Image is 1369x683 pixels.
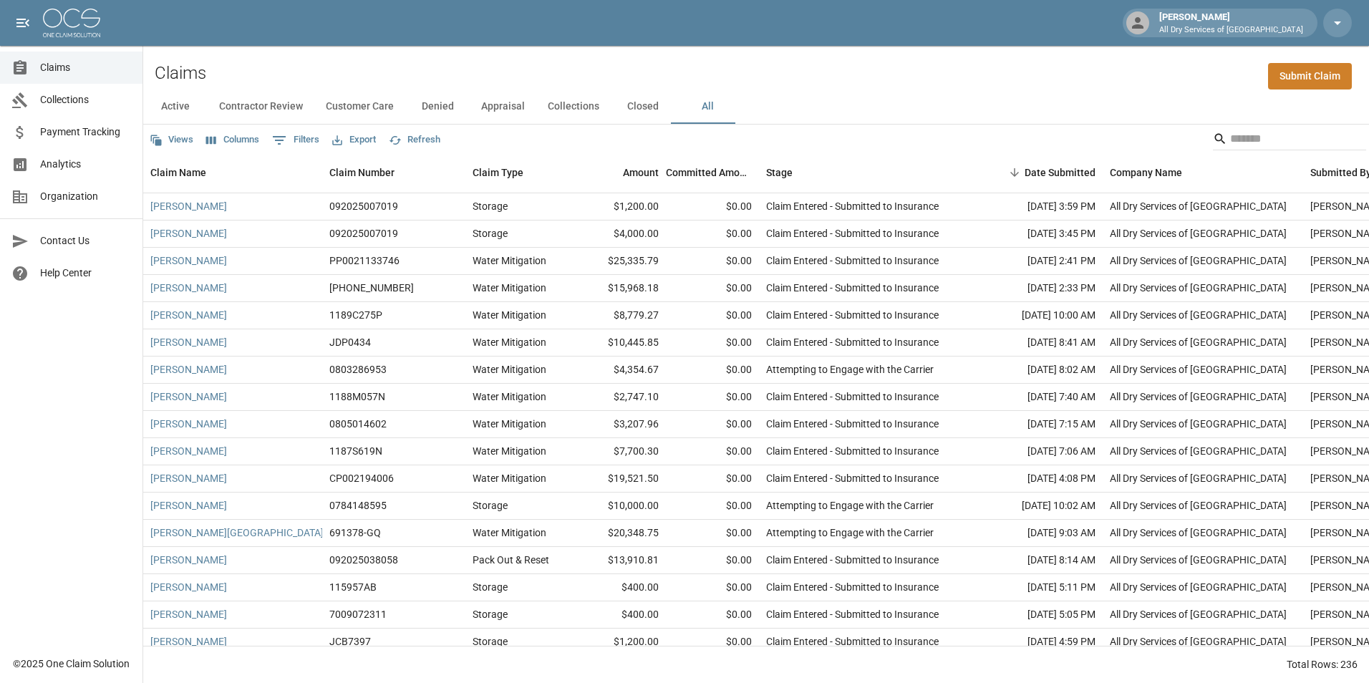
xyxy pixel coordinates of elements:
[974,520,1103,547] div: [DATE] 9:03 AM
[573,221,666,248] div: $4,000.00
[150,417,227,431] a: [PERSON_NAME]
[666,384,759,411] div: $0.00
[473,634,508,649] div: Storage
[1110,471,1287,485] div: All Dry Services of Atlanta
[146,129,197,151] button: Views
[573,629,666,656] div: $1,200.00
[150,444,227,458] a: [PERSON_NAME]
[666,438,759,465] div: $0.00
[1110,152,1182,193] div: Company Name
[1110,498,1287,513] div: All Dry Services of Atlanta
[40,125,131,140] span: Payment Tracking
[766,226,939,241] div: Claim Entered - Submitted to Insurance
[329,335,371,349] div: JDP0434
[1110,607,1287,621] div: All Dry Services of Atlanta
[1110,308,1287,322] div: All Dry Services of Atlanta
[150,152,206,193] div: Claim Name
[974,275,1103,302] div: [DATE] 2:33 PM
[40,189,131,204] span: Organization
[473,389,546,404] div: Water Mitigation
[143,89,208,124] button: Active
[666,574,759,601] div: $0.00
[759,152,974,193] div: Stage
[573,520,666,547] div: $20,348.75
[666,547,759,574] div: $0.00
[974,465,1103,493] div: [DATE] 4:08 PM
[1103,152,1303,193] div: Company Name
[974,438,1103,465] div: [DATE] 7:06 AM
[573,438,666,465] div: $7,700.30
[573,411,666,438] div: $3,207.96
[766,199,939,213] div: Claim Entered - Submitted to Insurance
[666,629,759,656] div: $0.00
[974,493,1103,520] div: [DATE] 10:02 AM
[766,471,939,485] div: Claim Entered - Submitted to Insurance
[473,498,508,513] div: Storage
[1005,163,1025,183] button: Sort
[1110,253,1287,268] div: All Dry Services of Atlanta
[666,357,759,384] div: $0.00
[150,253,227,268] a: [PERSON_NAME]
[473,471,546,485] div: Water Mitigation
[666,193,759,221] div: $0.00
[9,9,37,37] button: open drawer
[573,302,666,329] div: $8,779.27
[329,308,382,322] div: 1189C275P
[40,157,131,172] span: Analytics
[329,634,371,649] div: JCB7397
[666,248,759,275] div: $0.00
[666,520,759,547] div: $0.00
[573,248,666,275] div: $25,335.79
[40,233,131,248] span: Contact Us
[766,389,939,404] div: Claim Entered - Submitted to Insurance
[974,411,1103,438] div: [DATE] 7:15 AM
[1110,226,1287,241] div: All Dry Services of Atlanta
[666,493,759,520] div: $0.00
[473,199,508,213] div: Storage
[329,580,377,594] div: 115957AB
[269,129,323,152] button: Show filters
[974,547,1103,574] div: [DATE] 8:14 AM
[974,357,1103,384] div: [DATE] 8:02 AM
[143,89,1369,124] div: dynamic tabs
[473,417,546,431] div: Water Mitigation
[766,253,939,268] div: Claim Entered - Submitted to Insurance
[473,444,546,458] div: Water Mitigation
[573,275,666,302] div: $15,968.18
[150,389,227,404] a: [PERSON_NAME]
[322,152,465,193] div: Claim Number
[766,444,939,458] div: Claim Entered - Submitted to Insurance
[623,152,659,193] div: Amount
[150,553,227,567] a: [PERSON_NAME]
[1110,417,1287,431] div: All Dry Services of Atlanta
[974,329,1103,357] div: [DATE] 8:41 AM
[150,634,227,649] a: [PERSON_NAME]
[974,193,1103,221] div: [DATE] 3:59 PM
[666,275,759,302] div: $0.00
[573,493,666,520] div: $10,000.00
[385,129,444,151] button: Refresh
[1110,634,1287,649] div: All Dry Services of Atlanta
[1110,553,1287,567] div: All Dry Services of Atlanta
[405,89,470,124] button: Denied
[666,221,759,248] div: $0.00
[666,302,759,329] div: $0.00
[329,152,395,193] div: Claim Number
[150,580,227,594] a: [PERSON_NAME]
[329,129,379,151] button: Export
[611,89,675,124] button: Closed
[1110,525,1287,540] div: All Dry Services of Atlanta
[329,498,387,513] div: 0784148595
[1287,657,1358,672] div: Total Rows: 236
[150,226,227,241] a: [PERSON_NAME]
[473,580,508,594] div: Storage
[150,308,227,322] a: [PERSON_NAME]
[473,281,546,295] div: Water Mitigation
[1110,335,1287,349] div: All Dry Services of Atlanta
[1110,199,1287,213] div: All Dry Services of Atlanta
[536,89,611,124] button: Collections
[766,281,939,295] div: Claim Entered - Submitted to Insurance
[766,580,939,594] div: Claim Entered - Submitted to Insurance
[150,607,227,621] a: [PERSON_NAME]
[1110,444,1287,458] div: All Dry Services of Atlanta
